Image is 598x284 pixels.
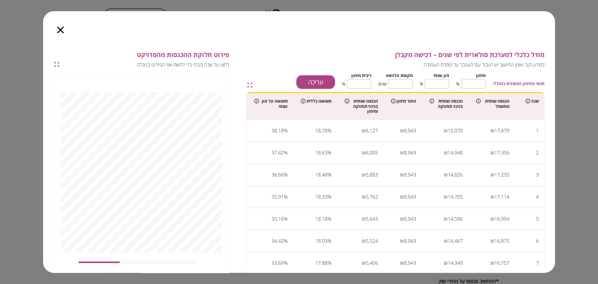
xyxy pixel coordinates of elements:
[271,258,284,268] div: 33.69
[490,169,494,180] div: ₪
[296,75,335,89] button: עריכה
[429,99,463,109] div: הכנסה שנתית בניכוי תחזוקה
[362,236,366,246] div: ₪
[299,99,331,104] div: תשואה כללית
[433,72,449,78] span: הון עצמי
[271,236,284,246] div: 34.42
[444,169,448,180] div: ₪
[448,169,463,180] div: 14,826
[400,214,404,224] div: ₪
[328,214,331,224] div: %
[400,192,404,202] div: ₪
[271,214,284,224] div: 35.16
[342,81,345,87] span: %
[271,169,284,180] div: 36.66
[366,214,378,224] div: 5,643
[420,81,423,87] span: %
[448,147,463,158] div: 14,948
[444,192,448,202] div: ₪
[315,125,328,136] div: 18.78
[262,62,545,68] span: למידע לגבי אופן החישוב יש לעבור עם העכבר על כותרת העמודה.
[494,125,509,136] div: 17,479
[362,125,366,136] div: ₪
[494,236,509,246] div: 16,875
[362,169,366,180] div: ₪
[315,214,328,224] div: 18.18
[366,236,378,246] div: 5,524
[284,169,288,180] div: %
[400,169,404,180] div: ₪
[362,258,366,268] div: ₪
[536,236,539,246] div: 6
[366,258,378,268] div: 5,406
[315,147,328,158] div: 18.63
[315,192,328,202] div: 18.33
[448,125,463,136] div: 15,070
[400,147,404,158] div: ₪
[271,192,284,202] div: 35.91
[536,214,539,224] div: 5
[494,192,509,202] div: 17,114
[404,258,416,268] div: 8,943
[404,214,416,224] div: 8,943
[351,72,371,78] span: ריבית מימון
[404,147,416,158] div: 8,943
[404,125,416,136] div: 8,943
[271,125,284,136] div: 38.18
[362,192,366,202] div: ₪
[490,258,494,268] div: ₪
[444,125,448,136] div: ₪
[404,169,416,180] div: 8,943
[444,147,448,158] div: ₪
[362,214,366,224] div: ₪
[476,99,509,109] div: הכנסה שנתית מחשמל
[262,51,545,59] span: מודל כלכלי למערכת סולארית לפי שנים – רכישה מקבלן
[494,169,509,180] div: 17,235
[366,192,378,202] div: 5,762
[62,51,229,59] span: פירוט חלוקת ההכנסות מהפרויקט
[284,147,288,158] div: %
[328,236,331,246] div: %
[400,236,404,246] div: ₪
[254,99,288,109] div: תשואה על הון עצמי
[328,169,331,180] div: %
[536,169,539,180] div: 3
[284,125,288,136] div: %
[366,169,378,180] div: 5,883
[284,236,288,246] div: %
[400,125,404,136] div: ₪
[494,147,509,158] div: 17,356
[448,192,463,202] div: 14,705
[315,236,328,246] div: 18.03
[328,125,331,136] div: %
[490,236,494,246] div: ₪
[521,99,539,104] div: שנה
[490,125,494,136] div: ₪
[493,80,544,87] span: תנאי המימון המוצגים במודל:
[386,72,413,78] span: תקופת הלוואה
[378,81,387,87] span: שנים
[490,214,494,224] div: ₪
[404,192,416,202] div: 8,943
[62,62,229,68] span: לחצו על שנה בגרף כדי לראות את הפירוט בטבלה
[490,147,494,158] div: ₪
[494,258,509,268] div: 16,757
[494,214,509,224] div: 16,994
[389,99,416,104] div: החזר מימון
[284,258,288,268] div: %
[456,81,460,87] span: %
[536,147,539,158] div: 2
[366,147,378,158] div: 6,005
[362,147,366,158] div: ₪
[444,214,448,224] div: ₪
[284,192,288,202] div: %
[444,258,448,268] div: ₪
[366,125,378,136] div: 6,127
[536,125,539,136] div: 1
[476,72,486,78] span: מימון
[328,258,331,268] div: %
[536,258,539,268] div: 7
[444,236,448,246] div: ₪
[448,214,463,224] div: 14,586
[271,147,284,158] div: 37.42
